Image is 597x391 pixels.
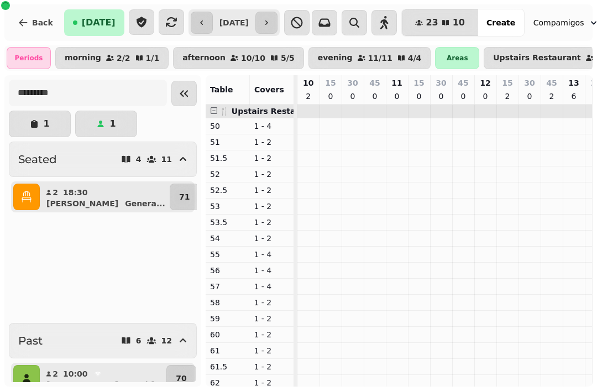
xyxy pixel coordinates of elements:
p: 62 [210,377,245,388]
p: 4 [136,155,142,163]
p: 54 [210,233,245,244]
p: 1 - 2 [254,329,290,340]
p: 53 [210,201,245,212]
p: 1 - 2 [254,345,290,356]
span: [DATE] [82,18,116,27]
p: 52.5 [210,185,245,196]
p: 0 [370,91,379,102]
button: 71 [170,184,199,210]
p: 51 [210,137,245,148]
p: 6 [569,91,578,102]
button: 1 [75,111,137,137]
p: 1 - 2 [254,233,290,244]
p: 10 [303,77,313,88]
p: 52 [210,169,245,180]
p: 0 [459,91,468,102]
p: [PERSON_NAME] [46,379,118,390]
p: 58 [210,297,245,308]
p: 10 / 10 [241,54,265,62]
p: 1 - 2 [254,377,290,388]
button: Collapse sidebar [171,81,197,106]
p: 1 - 2 [254,201,290,212]
p: 60 [210,329,245,340]
p: 1 - 2 [254,169,290,180]
span: Table [210,85,233,94]
p: 0 [348,91,357,102]
p: 1 - 2 [254,297,290,308]
button: [DATE] [64,9,124,36]
p: 1 - 2 [254,153,290,164]
div: Periods [7,47,51,69]
p: 0 [525,91,534,102]
p: 0 [481,91,490,102]
p: 61.5 [210,361,245,372]
p: 2 / 2 [117,54,130,62]
p: 45 [458,77,468,88]
p: 30 [347,77,358,88]
p: 1 [43,119,49,128]
p: 0 [437,91,446,102]
p: 2 [52,187,59,198]
p: 59 [210,313,245,324]
span: 🍴 Upstairs Restaurant [219,107,319,116]
p: Breakf ... [125,379,162,390]
p: 11 [391,77,402,88]
p: 55 [210,249,245,260]
button: afternoon10/105/5 [173,47,304,69]
button: 1 [9,111,71,137]
p: 15 [325,77,336,88]
button: morning2/21/1 [55,47,169,69]
p: 1 - 2 [254,313,290,324]
p: 1 - 4 [254,265,290,276]
p: 18:30 [63,187,88,198]
p: 15 [413,77,424,88]
p: 1 / 1 [146,54,160,62]
p: 2 [547,91,556,102]
p: 1 - 2 [254,217,290,228]
p: 0 [392,91,401,102]
p: 2 [52,368,59,379]
p: 4 / 4 [408,54,422,62]
h2: Seated [18,152,57,167]
p: 70 [176,373,186,384]
span: 23 [426,18,438,27]
button: Back [9,9,62,36]
p: [PERSON_NAME] [46,198,118,209]
p: 15 [502,77,512,88]
h2: Past [18,333,43,348]
p: 1 - 2 [254,137,290,148]
p: Upstairs Restaurant [493,54,581,62]
p: 30 [524,77,535,88]
button: 218:30[PERSON_NAME]Genera... [42,184,167,210]
button: Seated411 [9,142,197,177]
p: 71 [179,191,190,202]
p: 12 [161,337,172,345]
p: 2 [503,91,512,102]
p: 5 / 5 [281,54,295,62]
p: 57 [210,281,245,292]
p: morning [65,54,101,62]
p: 1 - 4 [254,249,290,260]
p: 13 [568,77,579,88]
p: 11 [161,155,172,163]
p: 53.5 [210,217,245,228]
p: 1 - 2 [254,361,290,372]
p: 2 [304,91,313,102]
p: 51.5 [210,153,245,164]
span: 10 [452,18,464,27]
p: 1 - 4 [254,121,290,132]
p: 0 [326,91,335,102]
div: Areas [435,47,479,69]
p: 11 / 11 [368,54,392,62]
p: 45 [369,77,380,88]
button: Create [477,9,523,36]
p: 56 [210,265,245,276]
span: Compamigos [533,17,584,28]
p: evening [318,54,353,62]
p: 10:00 [63,368,88,379]
p: Genera ... [125,198,165,209]
button: Past612 [9,323,197,358]
p: 30 [436,77,446,88]
p: 45 [546,77,557,88]
p: 6 [136,337,142,345]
